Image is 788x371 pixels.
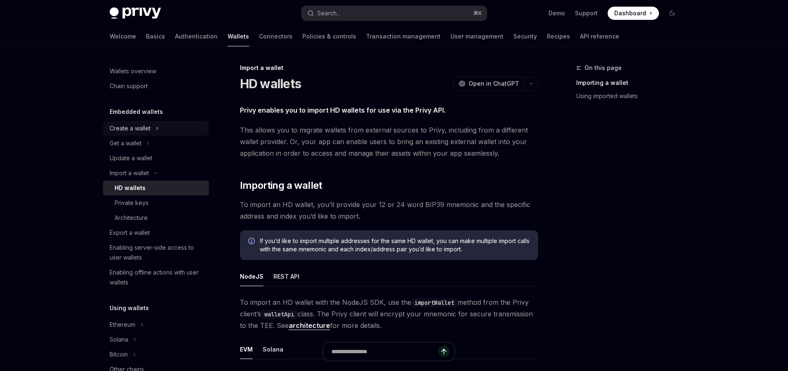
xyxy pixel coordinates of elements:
span: Importing a wallet [240,179,322,192]
a: Update a wallet [103,151,209,166]
a: Policies & controls [302,26,356,46]
span: This allows you to migrate wallets from external sources to Privy, including from a different wal... [240,124,538,159]
div: Architecture [115,213,148,223]
h5: Using wallets [110,303,149,313]
div: Update a wallet [110,153,152,163]
div: Chain support [110,81,148,91]
div: Import a wallet [240,64,538,72]
button: Toggle dark mode [666,7,679,20]
a: API reference [580,26,619,46]
a: Architecture [103,210,209,225]
img: dark logo [110,7,161,19]
a: Using imported wallets [576,89,685,103]
a: Authentication [175,26,218,46]
a: Recipes [547,26,570,46]
div: Bitcoin [110,349,128,359]
a: Transaction management [366,26,441,46]
div: Search... [317,8,340,18]
a: Export a wallet [103,225,209,240]
a: Demo [548,9,565,17]
button: Solana [263,340,283,359]
a: Wallets [228,26,249,46]
div: Get a wallet [110,138,141,148]
a: HD wallets [103,181,209,195]
a: Private keys [103,195,209,210]
a: Dashboard [608,7,659,20]
h1: HD wallets [240,76,302,91]
span: If you’d like to import multiple addresses for the same HD wallet, you can make multiple import c... [260,237,530,253]
svg: Info [248,238,256,246]
code: walletApi [261,310,297,319]
div: Wallets overview [110,66,156,76]
button: Open in ChatGPT [453,77,524,91]
div: Ethereum [110,320,135,330]
button: EVM [240,340,253,359]
span: To import an HD wallet with the NodeJS SDK, use the method from the Privy client’s class. The Pri... [240,296,538,331]
code: importWallet [411,298,457,307]
span: Open in ChatGPT [469,79,519,88]
a: Enabling server-side access to user wallets [103,240,209,265]
a: Welcome [110,26,136,46]
a: Chain support [103,79,209,94]
button: NodeJS [240,267,263,286]
div: Import a wallet [110,168,149,178]
button: REST API [273,267,299,286]
span: To import an HD wallet, you’ll provide your 12 or 24 word BIP39 mnemonic and the specific address... [240,199,538,222]
a: Security [513,26,537,46]
a: Importing a wallet [576,76,685,89]
div: Private keys [115,198,148,208]
a: architecture [289,321,330,330]
div: Enabling server-side access to user wallets [110,243,204,263]
button: Send message [438,346,450,357]
div: HD wallets [115,183,146,193]
div: Export a wallet [110,228,150,238]
div: Solana [110,335,128,344]
strong: Privy enables you to import HD wallets for use via the Privy API. [240,106,445,114]
div: Enabling offline actions with user wallets [110,267,204,287]
span: On this page [584,63,622,73]
span: ⌘ K [473,10,482,17]
a: Support [575,9,598,17]
a: Basics [146,26,165,46]
span: Dashboard [614,9,646,17]
a: User management [450,26,503,46]
h5: Embedded wallets [110,107,163,117]
button: Search...⌘K [302,6,487,21]
a: Enabling offline actions with user wallets [103,265,209,290]
a: Connectors [259,26,292,46]
a: Wallets overview [103,64,209,79]
div: Create a wallet [110,123,151,133]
